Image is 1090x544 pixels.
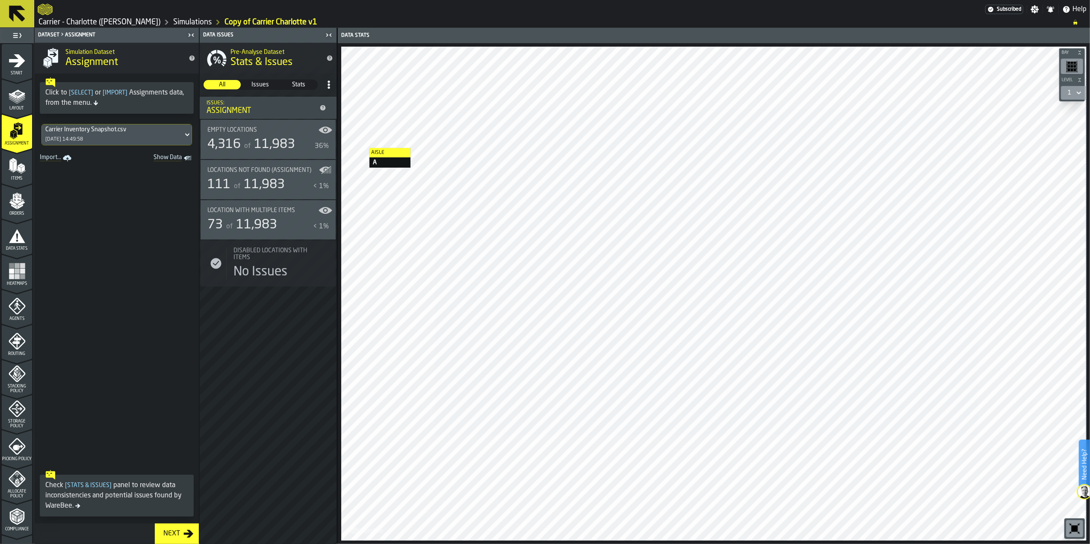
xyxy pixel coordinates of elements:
[1068,522,1081,535] svg: Reset zoom and position
[236,219,277,231] span: 11,983
[200,28,337,43] header: Data Issues
[65,47,182,56] h2: Sub Title
[65,482,67,488] span: [
[201,240,336,287] div: stat-Disabled locations with Items
[45,126,126,133] div: Carrier Inventory Snapshot.csv
[1059,57,1085,76] div: button-toolbar-undefined
[101,90,129,96] span: Import
[109,482,112,488] span: ]
[207,127,257,133] span: Empty locations
[201,120,336,159] div: stat-Empty locations
[91,90,93,96] span: ]
[369,148,411,157] label: Aisle
[1080,441,1089,488] label: Need Help?
[200,43,337,74] div: title-Stats & Issues
[1060,78,1075,83] span: Level
[185,30,197,40] label: button-toggle-Close me
[2,44,32,78] li: menu Start
[1059,4,1090,15] label: button-toggle-Help
[2,527,32,532] span: Compliance
[242,80,279,89] div: thumb
[2,281,32,286] span: Heatmaps
[985,5,1023,14] div: Menu Subscription
[985,5,1023,14] a: link-to-/wh/i/e074fb63-00ea-4531-a7c9-ea0a191b3e4f/settings/billing
[125,90,127,96] span: ]
[207,207,295,214] span: Location with multiple Items
[313,222,329,232] div: < 1%
[2,211,32,216] span: Orders
[2,30,32,41] label: button-toggle-Toggle Full Menu
[2,395,32,429] li: menu Storage Policy
[38,2,53,17] a: logo-header
[241,80,279,90] label: button-switch-multi-Issues
[2,465,32,499] li: menu Allocate Policy
[323,30,335,40] label: button-toggle-Close me
[207,207,319,214] div: Title
[280,80,317,89] div: thumb
[173,18,212,27] a: link-to-/wh/i/e074fb63-00ea-4531-a7c9-ea0a191b3e4f
[315,141,329,151] div: 36%
[207,127,319,133] div: Title
[155,523,199,544] button: button-Next
[201,160,336,199] div: stat-Locations not found (Assignment)
[2,114,32,148] li: menu Assignment
[230,56,292,69] span: Stats & Issues
[1059,76,1085,84] button: button-
[233,264,287,280] div: No Issues
[2,360,32,394] li: menu Stacking Policy
[244,143,251,150] span: of
[38,18,160,27] a: link-to-/wh/i/e074fb63-00ea-4531-a7c9-ea0a191b3e4f
[207,167,319,174] div: Title
[343,522,391,539] a: logo-header
[35,28,199,43] header: Dataset > Assignment
[45,126,180,133] div: DropdownMenuValue-6470cfab-29f3-4d70-a416-64e31c12c875
[2,176,32,181] span: Items
[369,157,411,168] div: A
[160,529,183,539] div: Next
[1064,88,1083,98] div: DropdownMenuValue-1
[45,136,83,142] div: [DATE] 14:49:58
[1043,5,1058,14] label: button-toggle-Notifications
[281,80,317,89] span: Stats
[204,80,240,89] span: All
[338,28,1090,43] header: Data Stats
[1060,50,1075,55] span: Bay
[36,32,185,38] div: Dataset > Assignment
[45,480,188,511] div: Check panel to review data inconsistencies and potential issues found by WareBee.
[1068,89,1071,96] div: DropdownMenuValue-1
[2,219,32,254] li: menu Data Stats
[207,100,316,106] div: Issues:
[207,167,311,174] span: Locations not found (Assignment)
[207,106,316,115] div: Assignment
[67,90,95,96] span: Select
[242,80,278,89] span: Issues
[1059,48,1085,57] button: button-
[41,124,192,145] div: DropdownMenuValue-6470cfab-29f3-4d70-a416-64e31c12c875[DATE] 14:49:58
[120,152,197,164] a: toggle-dataset-table-Show Data
[230,47,319,56] h2: Sub Title
[207,137,241,152] div: 4,316
[233,247,329,261] div: Title
[38,17,1087,27] nav: Breadcrumb
[124,154,182,163] span: Show Data
[207,167,329,174] div: Title
[2,71,32,76] span: Start
[1072,4,1087,15] span: Help
[319,160,332,177] label: button-toggle-Show on Map
[2,352,32,356] span: Routing
[45,88,188,108] div: Click to or Assignments data, from the menu.
[280,80,318,90] label: button-switch-multi-Stats
[103,90,105,96] span: [
[226,223,233,230] span: of
[65,56,118,69] span: Assignment
[2,79,32,113] li: menu Layout
[69,90,71,96] span: [
[203,80,241,90] label: button-switch-multi-All
[207,177,230,192] div: 111
[2,430,32,464] li: menu Picking Policy
[201,32,323,38] div: Data Issues
[997,6,1021,12] span: Subscribed
[313,181,329,192] div: < 1%
[234,183,240,190] span: of
[63,482,113,488] span: Stats & Issues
